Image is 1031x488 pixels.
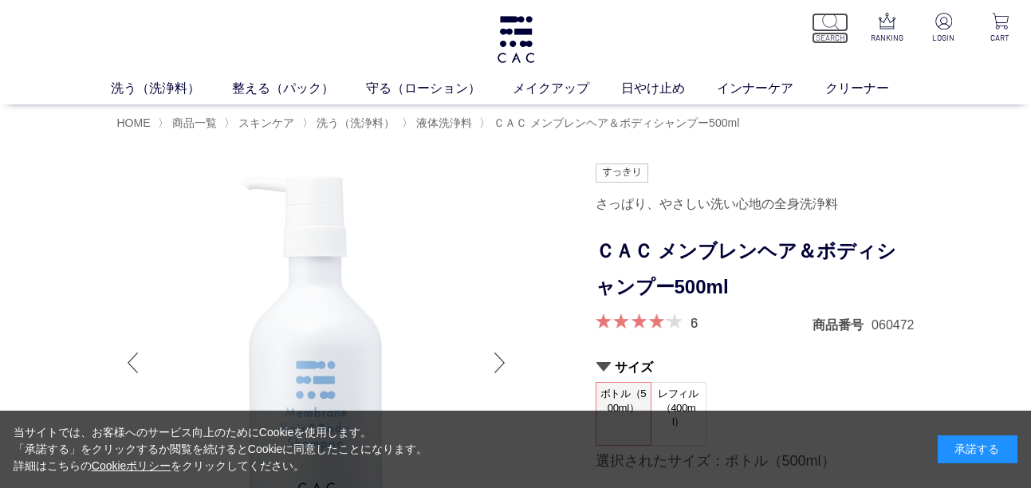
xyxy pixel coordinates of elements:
[621,79,717,98] a: 日やけ止め
[872,317,914,333] dd: 060472
[925,13,962,44] a: LOGIN
[302,116,399,131] li: 〉
[172,116,217,129] span: 商品一覧
[982,13,1019,44] a: CART
[812,13,848,44] a: SEARCH
[596,234,915,305] h1: ＣＡＣ メンブレンヘア＆ボディシャンプー500ml
[825,79,921,98] a: クリーナー
[317,116,395,129] span: 洗う（洗浄料）
[494,116,739,129] span: ＣＡＣ メンブレンヘア＆ボディシャンプー500ml
[238,116,294,129] span: スキンケア
[812,32,848,44] p: SEARCH
[490,116,739,129] a: ＣＡＣ メンブレンヘア＆ボディシャンプー500ml
[868,32,905,44] p: RANKING
[982,32,1019,44] p: CART
[232,79,366,98] a: 整える（パック）
[92,459,171,472] a: Cookieポリシー
[235,116,294,129] a: スキンケア
[111,79,232,98] a: 洗う（洗浄料）
[158,116,221,131] li: 〉
[366,79,513,98] a: 守る（ローション）
[868,13,905,44] a: RANKING
[416,116,472,129] span: 液体洗浄料
[596,163,648,183] img: すっきり
[596,383,651,428] span: ボトル（500ml）
[513,79,621,98] a: メイクアップ
[169,116,217,129] a: 商品一覧
[313,116,395,129] a: 洗う（洗浄料）
[651,383,706,433] span: レフィル（400ml）
[495,16,537,63] img: logo
[691,313,698,331] a: 6
[402,116,476,131] li: 〉
[596,359,915,376] h2: サイズ
[938,435,1017,463] div: 承諾する
[596,191,915,218] div: さっぱり、やさしい洗い心地の全身洗浄料
[117,116,151,129] a: HOME
[413,116,472,129] a: 液体洗浄料
[813,317,872,333] dt: 商品番号
[14,424,428,474] div: 当サイトでは、お客様へのサービス向上のためにCookieを使用します。 「承諾する」をクリックするか閲覧を続けるとCookieに同意したことになります。 詳細はこちらの をクリックしてください。
[479,116,743,131] li: 〉
[224,116,298,131] li: 〉
[925,32,962,44] p: LOGIN
[717,79,825,98] a: インナーケア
